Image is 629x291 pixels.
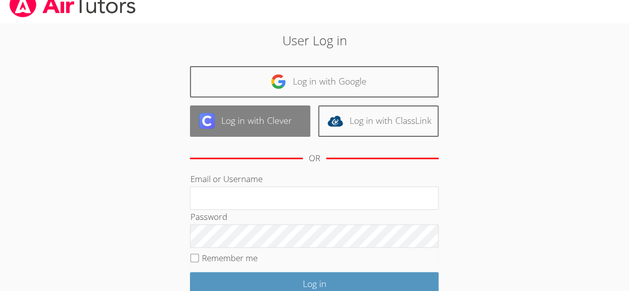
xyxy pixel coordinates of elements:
img: classlink-logo-d6bb404cc1216ec64c9a2012d9dc4662098be43eaf13dc465df04b49fa7ab582.svg [327,113,343,129]
div: OR [309,151,320,166]
img: google-logo-50288ca7cdecda66e5e0955fdab243c47b7ad437acaf1139b6f446037453330a.svg [270,74,286,90]
a: Log in with Clever [190,105,310,137]
label: Password [190,211,227,222]
a: Log in with Google [190,66,439,97]
h2: User Log in [145,31,484,50]
label: Email or Username [190,173,262,185]
img: clever-logo-6eab21bc6e7a338710f1a6ff85c0baf02591cd810cc4098c63d3a4b26e2feb20.svg [199,113,215,129]
label: Remember me [202,252,258,264]
a: Log in with ClassLink [318,105,439,137]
